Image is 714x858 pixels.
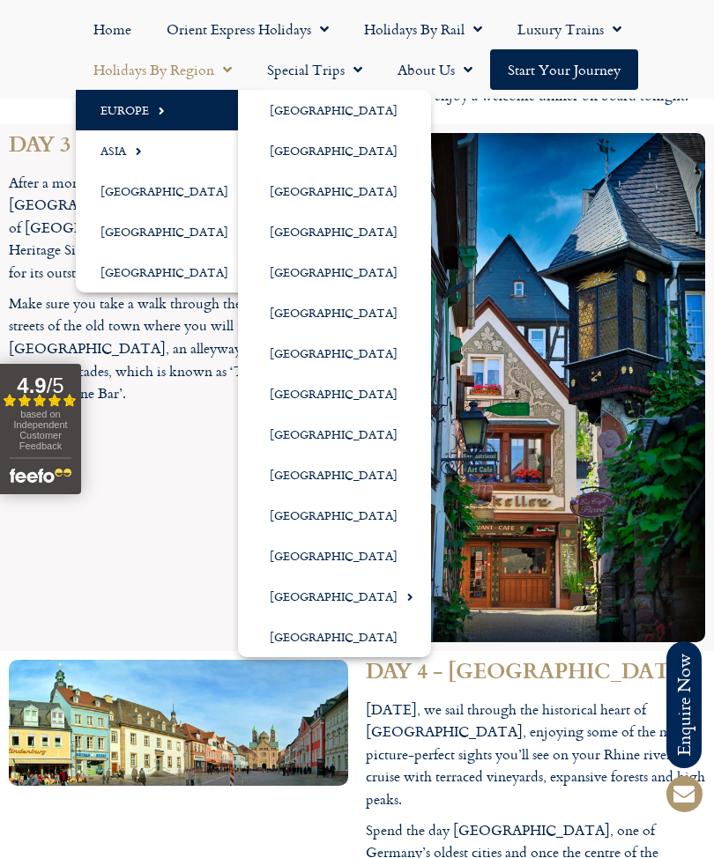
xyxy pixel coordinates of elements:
[9,292,348,405] p: Make sure you take a walk through the charming little streets of the old town where you will find...
[366,699,705,811] p: [DATE], we sail through the historical heart of [GEOGRAPHIC_DATA], enjoying some of the most pict...
[238,292,431,333] a: [GEOGRAPHIC_DATA]
[76,171,262,211] a: [GEOGRAPHIC_DATA]
[238,333,431,374] a: [GEOGRAPHIC_DATA]
[238,171,431,211] a: [GEOGRAPHIC_DATA]
[76,252,262,292] a: [GEOGRAPHIC_DATA]
[366,660,705,681] h2: DAY 4 - [GEOGRAPHIC_DATA]
[238,211,431,252] a: [GEOGRAPHIC_DATA]
[238,536,431,576] a: [GEOGRAPHIC_DATA]
[346,9,500,49] a: Holidays by Rail
[76,211,262,252] a: [GEOGRAPHIC_DATA]
[238,617,431,657] a: [GEOGRAPHIC_DATA]
[238,252,431,292] a: [GEOGRAPHIC_DATA]
[149,9,346,49] a: Orient Express Holidays
[238,495,431,536] a: [GEOGRAPHIC_DATA]
[9,133,348,154] h2: DAY 3 - [GEOGRAPHIC_DATA]
[76,130,262,171] a: Asia
[9,9,705,90] nav: Menu
[238,576,431,617] a: [GEOGRAPHIC_DATA]
[238,374,431,414] a: [GEOGRAPHIC_DATA]
[238,130,431,171] a: [GEOGRAPHIC_DATA]
[249,49,380,90] a: Special Trips
[9,660,348,787] img: Speyer
[380,49,490,90] a: About Us
[9,172,348,285] p: After a morning sailing on the scenic [GEOGRAPHIC_DATA] Rhine we arrive at the town of [GEOGRAPHI...
[500,9,639,49] a: Luxury Trains
[490,49,638,90] a: Start your Journey
[238,414,431,455] a: [GEOGRAPHIC_DATA]
[238,90,431,130] a: [GEOGRAPHIC_DATA]
[76,90,262,130] a: Europe
[238,455,431,495] a: [GEOGRAPHIC_DATA]
[76,49,249,90] a: Holidays by Region
[238,90,431,657] ul: Europe
[76,9,149,49] a: Home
